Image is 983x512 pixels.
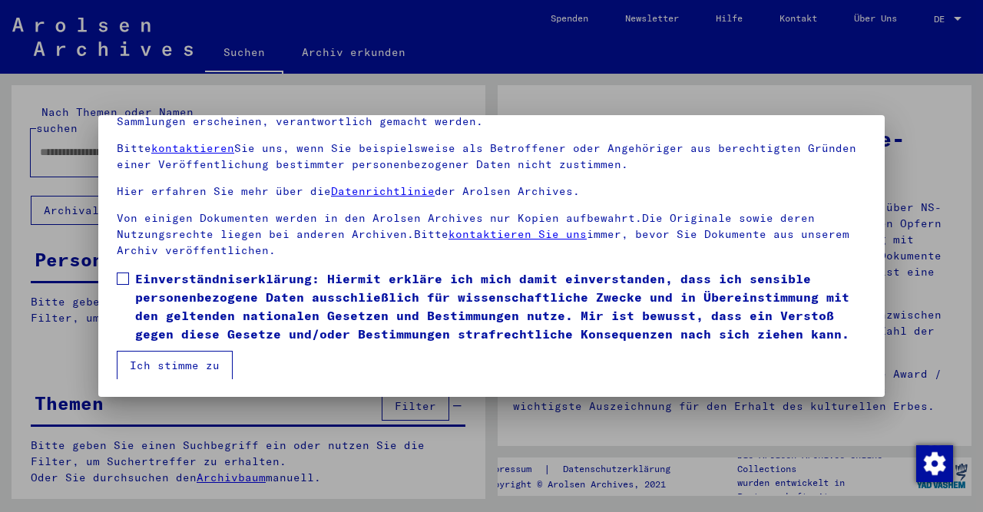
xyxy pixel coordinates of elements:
[331,184,435,198] a: Datenrichtlinie
[448,227,587,241] a: kontaktieren Sie uns
[117,183,866,200] p: Hier erfahren Sie mehr über die der Arolsen Archives.
[916,445,953,482] img: Zustimmung ändern
[117,140,866,173] p: Bitte Sie uns, wenn Sie beispielsweise als Betroffener oder Angehöriger aus berechtigten Gründen ...
[151,141,234,155] a: kontaktieren
[117,351,233,380] button: Ich stimme zu
[117,210,866,259] p: Von einigen Dokumenten werden in den Arolsen Archives nur Kopien aufbewahrt.Die Originale sowie d...
[135,269,866,343] span: Einverständniserklärung: Hiermit erkläre ich mich damit einverstanden, dass ich sensible personen...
